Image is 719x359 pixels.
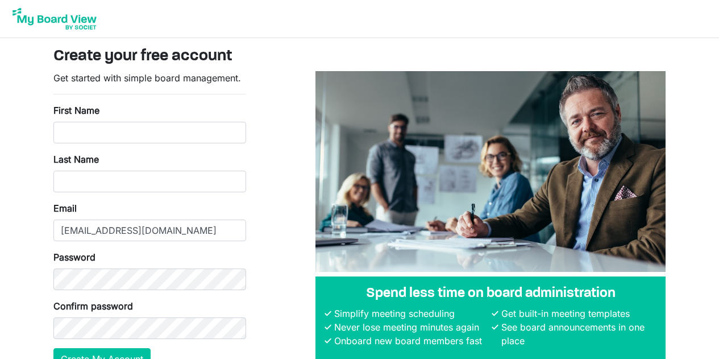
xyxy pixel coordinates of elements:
[53,47,666,67] h3: Create your free account
[53,104,99,117] label: First Name
[53,72,241,84] span: Get started with simple board management.
[325,286,656,302] h4: Spend less time on board administration
[315,71,666,272] img: A photograph of board members sitting at a table
[498,320,656,348] li: See board announcements in one place
[53,299,133,313] label: Confirm password
[53,250,95,264] label: Password
[53,152,99,166] label: Last Name
[53,201,77,215] label: Email
[331,307,489,320] li: Simplify meeting scheduling
[9,5,100,33] img: My Board View Logo
[331,320,489,334] li: Never lose meeting minutes again
[498,307,656,320] li: Get built-in meeting templates
[331,334,489,348] li: Onboard new board members fast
